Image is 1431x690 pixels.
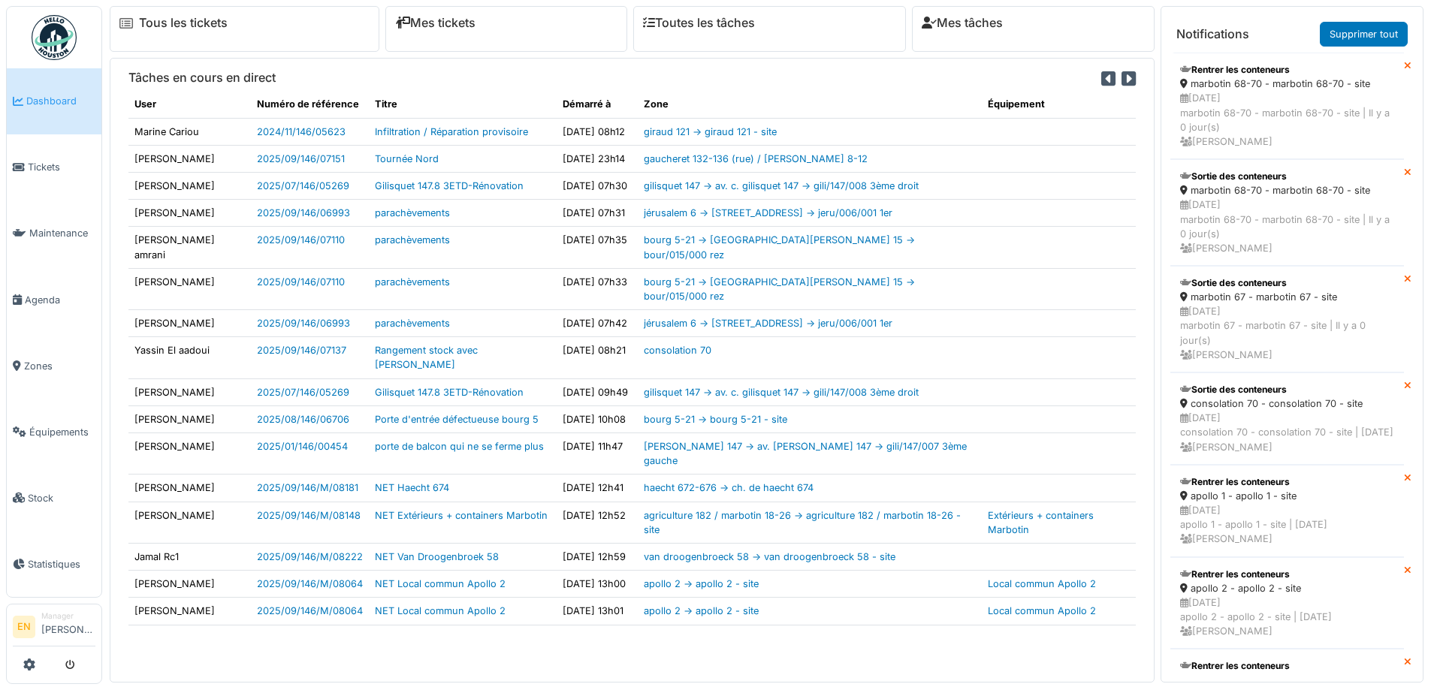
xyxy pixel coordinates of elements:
[375,276,450,288] a: parachèvements
[1180,304,1394,362] div: [DATE] marbotin 67 - marbotin 67 - site | Il y a 0 jour(s) [PERSON_NAME]
[257,318,350,329] a: 2025/09/146/06993
[644,345,711,356] a: consolation 70
[29,425,95,439] span: Équipements
[7,333,101,399] a: Zones
[1180,411,1394,454] div: [DATE] consolation 70 - consolation 70 - site | [DATE] [PERSON_NAME]
[375,441,544,452] a: porte de balcon qui ne se ferme plus
[128,502,251,543] td: [PERSON_NAME]
[1176,27,1249,41] h6: Notifications
[557,543,638,570] td: [DATE] 12h59
[1180,383,1394,396] div: Sortie des conteneurs
[375,234,450,246] a: parachèvements
[557,405,638,432] td: [DATE] 10h08
[257,414,349,425] a: 2025/08/146/06706
[644,414,787,425] a: bourg 5-21 -> bourg 5-21 - site
[644,153,868,164] a: gaucheret 132-136 (rue) / [PERSON_NAME] 8-12
[128,337,251,378] td: Yassin El aadoui
[375,482,449,493] a: NET Haecht 674
[257,387,349,398] a: 2025/07/146/05269
[644,510,961,535] a: agriculture 182 / marbotin 18-26 -> agriculture 182 / marbotin 18-26 - site
[7,134,101,200] a: Tickets
[128,571,251,598] td: [PERSON_NAME]
[128,268,251,309] td: [PERSON_NAME]
[41,610,95,643] li: [PERSON_NAME]
[375,510,548,521] a: NET Extérieurs + containers Marbotin
[988,605,1096,616] a: Local commun Apollo 2
[644,441,967,466] a: [PERSON_NAME] 147 -> av. [PERSON_NAME] 147 -> gili/147/007 3ème gauche
[1180,183,1394,197] div: marbotin 68-70 - marbotin 68-70 - site
[29,226,95,240] span: Maintenance
[41,610,95,622] div: Manager
[7,200,101,267] a: Maintenance
[128,310,251,337] td: [PERSON_NAME]
[28,491,95,505] span: Stock
[1180,581,1394,595] div: apollo 2 - apollo 2 - site
[128,227,251,268] td: [PERSON_NAME] amrani
[257,482,358,493] a: 2025/09/146/M/08181
[557,502,638,543] td: [DATE] 12h52
[643,16,755,30] a: Toutes les tâches
[1180,63,1394,77] div: Rentrer les conteneurs
[988,578,1096,589] a: Local commun Apollo 2
[375,551,499,562] a: NET Van Droogenbroek 58
[7,68,101,134] a: Dashboard
[922,16,1003,30] a: Mes tâches
[1180,503,1394,547] div: [DATE] apollo 1 - apollo 1 - site | [DATE] [PERSON_NAME]
[32,15,77,60] img: Badge_color-CXgf-gQk.svg
[257,345,346,356] a: 2025/09/146/07137
[28,557,95,571] span: Statistiques
[375,180,524,191] a: Gilisquet 147.8 3ETD-Rénovation
[557,475,638,502] td: [DATE] 12h41
[644,126,777,137] a: giraud 121 -> giraud 121 - site
[7,267,101,333] a: Agenda
[375,207,450,218] a: parachèvements
[1180,170,1394,183] div: Sortie des conteneurs
[128,598,251,625] td: [PERSON_NAME]
[644,207,892,218] a: jérusalem 6 -> [STREET_ADDRESS] -> jeru/006/001 1er
[1180,276,1394,290] div: Sortie des conteneurs
[557,433,638,475] td: [DATE] 11h47
[1180,659,1394,673] div: Rentrer les conteneurs
[128,433,251,475] td: [PERSON_NAME]
[128,200,251,227] td: [PERSON_NAME]
[26,94,95,108] span: Dashboard
[557,571,638,598] td: [DATE] 13h00
[13,610,95,646] a: EN Manager[PERSON_NAME]
[128,71,276,85] h6: Tâches en cours en direct
[134,98,156,110] span: translation missing: fr.shared.user
[375,605,506,616] a: NET Local commun Apollo 2
[128,405,251,432] td: [PERSON_NAME]
[13,616,35,638] li: EN
[257,276,345,288] a: 2025/09/146/07110
[1170,53,1404,159] a: Rentrer les conteneurs marbotin 68-70 - marbotin 68-70 - site [DATE]marbotin 68-70 - marbotin 68-...
[128,145,251,172] td: [PERSON_NAME]
[557,200,638,227] td: [DATE] 07h31
[7,531,101,597] a: Statistiques
[1180,568,1394,581] div: Rentrer les conteneurs
[557,172,638,199] td: [DATE] 07h30
[257,234,345,246] a: 2025/09/146/07110
[1320,22,1408,47] a: Supprimer tout
[375,414,539,425] a: Porte d'entrée défectueuse bourg 5
[644,234,915,260] a: bourg 5-21 -> [GEOGRAPHIC_DATA][PERSON_NAME] 15 -> bour/015/000 rez
[644,276,915,302] a: bourg 5-21 -> [GEOGRAPHIC_DATA][PERSON_NAME] 15 -> bour/015/000 rez
[557,118,638,145] td: [DATE] 08h12
[1170,465,1404,557] a: Rentrer les conteneurs apollo 1 - apollo 1 - site [DATE]apollo 1 - apollo 1 - site | [DATE] [PERS...
[982,91,1136,118] th: Équipement
[1170,266,1404,372] a: Sortie des conteneurs marbotin 67 - marbotin 67 - site [DATE]marbotin 67 - marbotin 67 - site | I...
[375,126,528,137] a: Infiltration / Réparation provisoire
[257,605,363,616] a: 2025/09/146/M/08064
[1180,197,1394,255] div: [DATE] marbotin 68-70 - marbotin 68-70 - site | Il y a 0 jour(s) [PERSON_NAME]
[395,16,475,30] a: Mes tickets
[7,399,101,465] a: Équipements
[1170,159,1404,266] a: Sortie des conteneurs marbotin 68-70 - marbotin 68-70 - site [DATE]marbotin 68-70 - marbotin 68-7...
[557,310,638,337] td: [DATE] 07h42
[257,578,363,589] a: 2025/09/146/M/08064
[257,180,349,191] a: 2025/07/146/05269
[644,387,919,398] a: gilisquet 147 -> av. c. gilisquet 147 -> gili/147/008 3ème droit
[257,441,348,452] a: 2025/01/146/00454
[257,551,363,562] a: 2025/09/146/M/08222
[257,153,345,164] a: 2025/09/146/07151
[1180,475,1394,489] div: Rentrer les conteneurs
[1180,489,1394,503] div: apollo 1 - apollo 1 - site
